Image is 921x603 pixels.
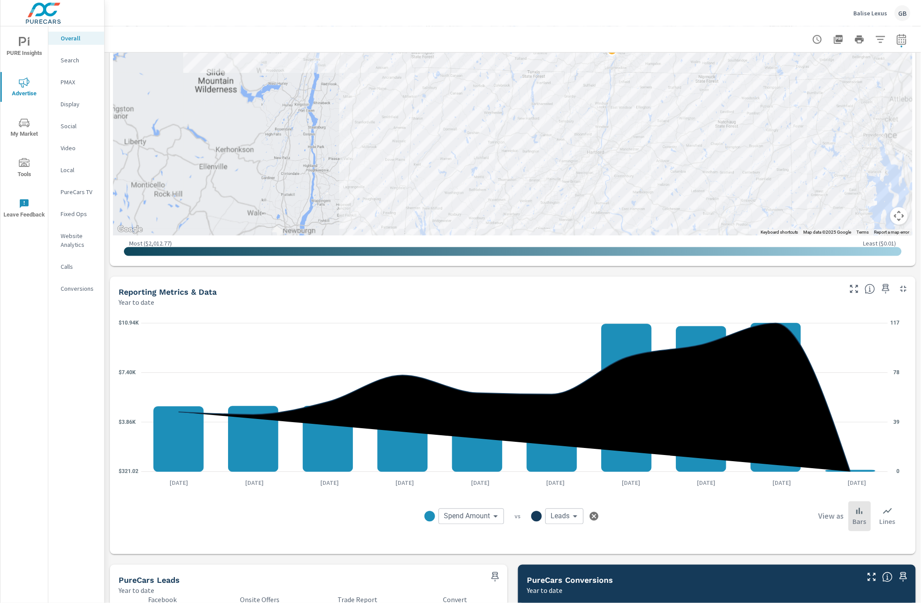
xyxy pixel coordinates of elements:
[48,119,104,133] div: Social
[439,509,504,524] div: Spend Amount
[819,512,844,521] h6: View as
[890,207,908,225] button: Map camera controls
[853,516,867,527] p: Bars
[48,97,104,111] div: Display
[314,479,345,487] p: [DATE]
[48,260,104,273] div: Calls
[894,419,900,425] text: 39
[61,262,97,271] p: Calls
[61,284,97,293] p: Conversions
[48,54,104,67] div: Search
[488,570,502,584] span: Save this to your personalized report
[61,209,97,218] p: Fixed Ops
[465,479,496,487] p: [DATE]
[129,239,172,247] p: Most ( $2,012.77 )
[3,37,45,58] span: PURE Insights
[893,31,910,48] button: Select Date Range
[48,32,104,45] div: Overall
[897,469,900,475] text: 0
[61,56,97,65] p: Search
[390,479,421,487] p: [DATE]
[116,224,145,235] a: Open this area in Google Maps (opens a new window)
[61,144,97,152] p: Video
[874,230,910,235] a: Report a map error
[61,122,97,130] p: Social
[872,31,889,48] button: Apply Filters
[894,370,900,376] text: 78
[616,479,646,487] p: [DATE]
[119,585,154,596] p: Year to date
[163,479,194,487] p: [DATE]
[879,282,893,296] span: Save this to your personalized report
[119,288,217,297] h5: Reporting Metrics & Data
[116,224,145,235] img: Google
[880,516,896,527] p: Lines
[3,158,45,180] span: Tools
[691,479,722,487] p: [DATE]
[119,370,136,376] text: $7.40K
[61,78,97,87] p: PMAX
[48,163,104,177] div: Local
[882,572,893,582] span: Understand conversion over the selected time range.
[761,229,798,235] button: Keyboard shortcuts
[61,100,97,108] p: Display
[0,26,48,228] div: nav menu
[48,141,104,155] div: Video
[119,297,154,308] p: Year to date
[3,77,45,99] span: Advertise
[3,199,45,220] span: Leave Feedback
[504,513,531,520] p: vs
[804,230,852,235] span: Map data ©2025 Google
[895,5,910,21] div: GB
[766,479,797,487] p: [DATE]
[3,118,45,139] span: My Market
[48,207,104,220] div: Fixed Ops
[527,585,562,596] p: Year to date
[891,320,900,326] text: 117
[119,320,139,326] text: $10.94K
[540,479,571,487] p: [DATE]
[830,31,847,48] button: "Export Report to PDF"
[119,419,136,425] text: $3.86K
[61,188,97,196] p: PureCars TV
[854,9,888,17] p: Balise Lexus
[239,479,270,487] p: [DATE]
[48,229,104,251] div: Website Analytics
[863,239,896,247] p: Least ( $0.01 )
[896,570,910,584] span: Save this to your personalized report
[896,282,910,296] button: Minimize Widget
[527,576,613,585] h5: PureCars Conversions
[551,512,569,521] span: Leads
[61,166,97,174] p: Local
[857,230,869,235] a: Terms (opens in new tab)
[48,185,104,199] div: PureCars TV
[61,34,97,43] p: Overall
[48,282,104,295] div: Conversions
[545,509,584,524] div: Leads
[61,231,97,249] p: Website Analytics
[48,76,104,89] div: PMAX
[842,479,873,487] p: [DATE]
[444,512,490,521] span: Spend Amount
[865,570,879,584] button: Make Fullscreen
[119,576,180,585] h5: PureCars Leads
[119,469,138,475] text: $321.02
